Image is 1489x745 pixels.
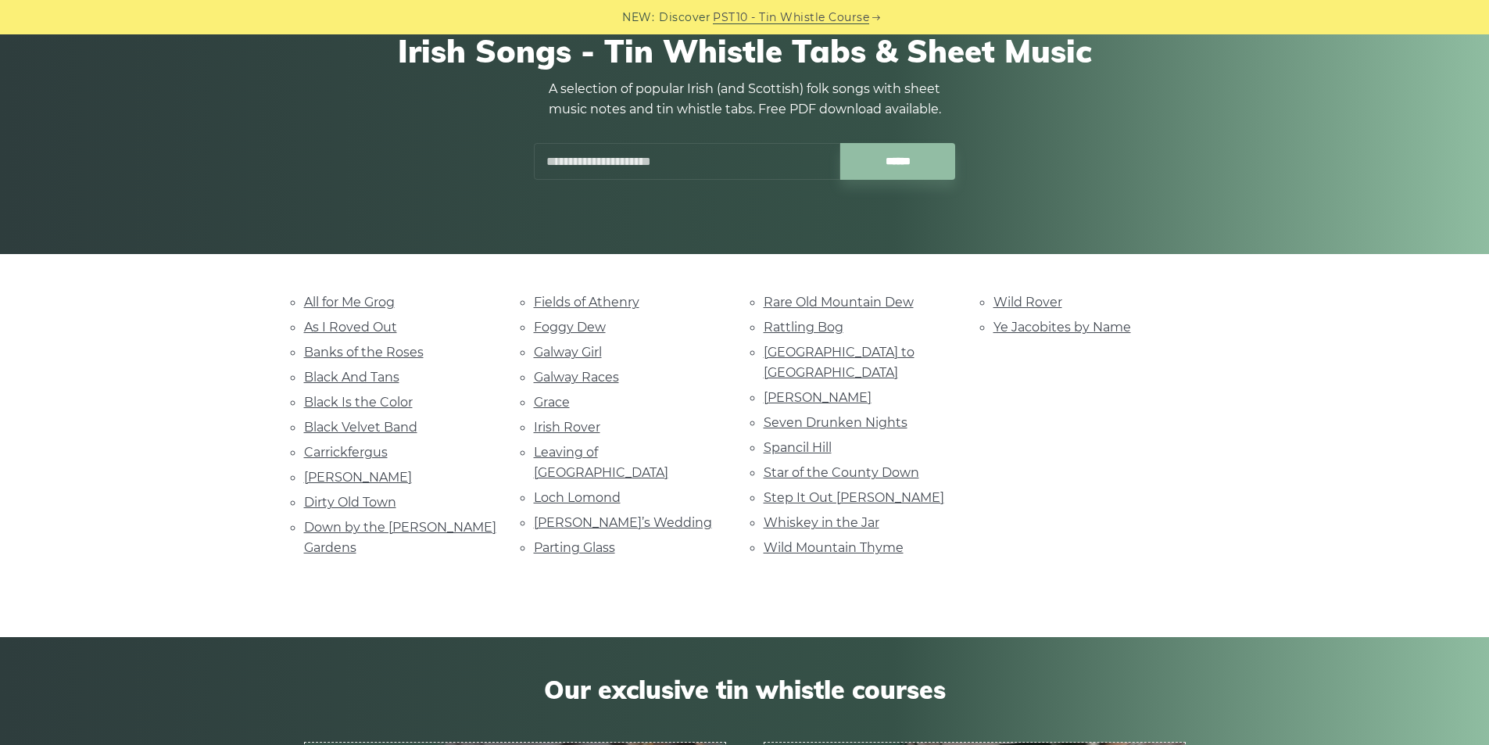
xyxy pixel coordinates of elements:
[534,320,606,335] a: Foggy Dew
[764,415,907,430] a: Seven Drunken Nights
[764,540,904,555] a: Wild Mountain Thyme
[534,515,712,530] a: [PERSON_NAME]’s Wedding
[659,9,710,27] span: Discover
[304,445,388,460] a: Carrickfergus
[534,490,621,505] a: Loch Lomond
[534,540,615,555] a: Parting Glass
[304,32,1186,70] h1: Irish Songs - Tin Whistle Tabs & Sheet Music
[764,440,832,455] a: Spancil Hill
[304,420,417,435] a: Black Velvet Band
[764,390,872,405] a: [PERSON_NAME]
[304,370,399,385] a: Black And Tans
[534,295,639,310] a: Fields of Athenry
[304,320,397,335] a: As I Roved Out
[304,295,395,310] a: All for Me Grog
[534,420,600,435] a: Irish Rover
[993,320,1131,335] a: Ye Jacobites by Name
[534,370,619,385] a: Galway Races
[304,495,396,510] a: Dirty Old Town
[764,490,944,505] a: Step It Out [PERSON_NAME]
[764,465,919,480] a: Star of the County Down
[764,320,843,335] a: Rattling Bog
[993,295,1062,310] a: Wild Rover
[764,345,915,380] a: [GEOGRAPHIC_DATA] to [GEOGRAPHIC_DATA]
[764,515,879,530] a: Whiskey in the Jar
[304,395,413,410] a: Black Is the Color
[304,345,424,360] a: Banks of the Roses
[534,445,668,480] a: Leaving of [GEOGRAPHIC_DATA]
[304,520,496,555] a: Down by the [PERSON_NAME] Gardens
[534,345,602,360] a: Galway Girl
[764,295,914,310] a: Rare Old Mountain Dew
[713,9,869,27] a: PST10 - Tin Whistle Course
[304,675,1186,704] span: Our exclusive tin whistle courses
[304,470,412,485] a: [PERSON_NAME]
[534,395,570,410] a: Grace
[534,79,956,120] p: A selection of popular Irish (and Scottish) folk songs with sheet music notes and tin whistle tab...
[622,9,654,27] span: NEW:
